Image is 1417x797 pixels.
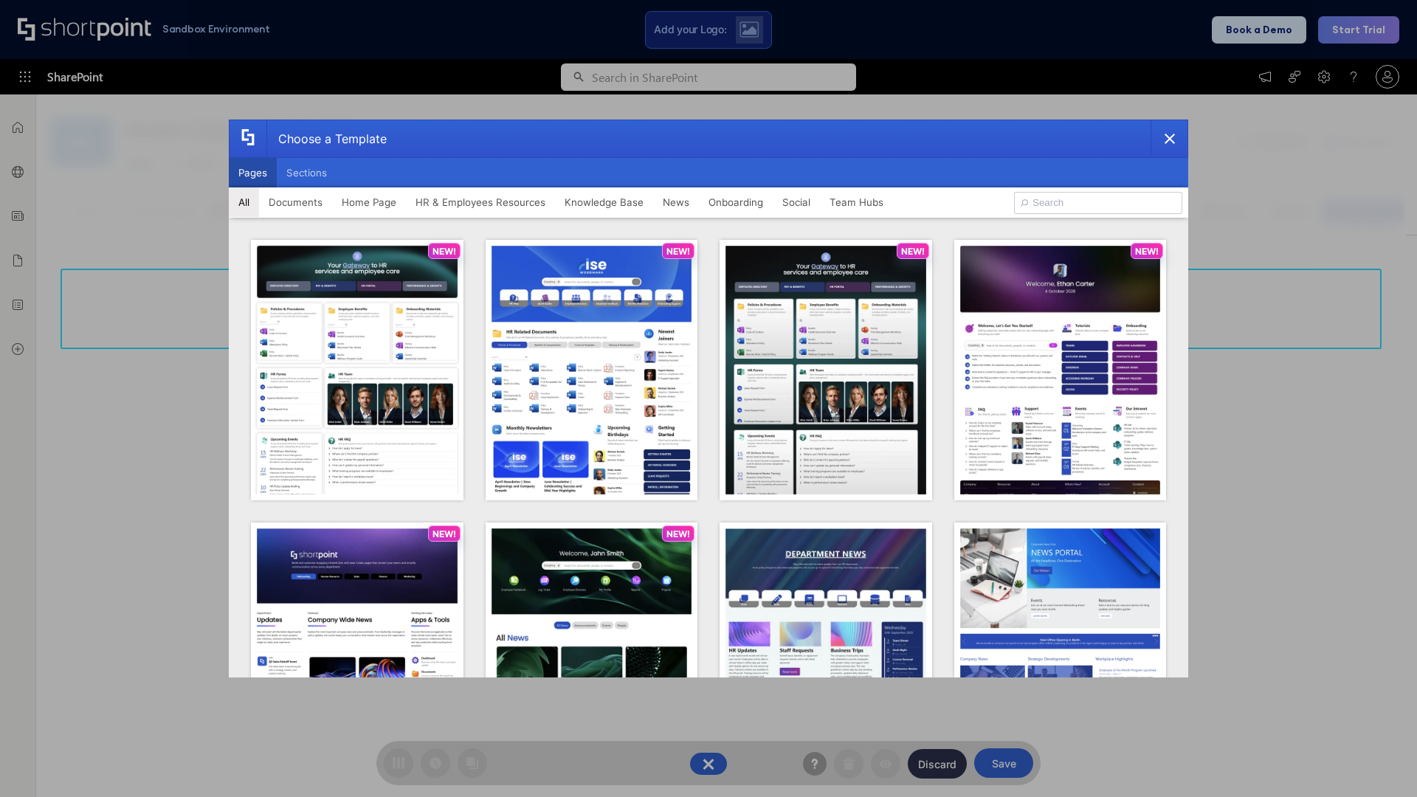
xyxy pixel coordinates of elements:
button: Pages [229,158,277,187]
input: Search [1014,192,1182,214]
button: Documents [259,187,332,217]
button: Knowledge Base [555,187,653,217]
iframe: Chat Widget [1151,626,1417,797]
button: Team Hubs [820,187,893,217]
p: NEW! [432,528,456,539]
button: News [653,187,699,217]
p: NEW! [432,246,456,257]
p: NEW! [666,246,690,257]
p: NEW! [901,246,925,257]
button: HR & Employees Resources [406,187,555,217]
button: All [229,187,259,217]
button: Home Page [332,187,406,217]
p: NEW! [1135,246,1159,257]
p: NEW! [666,528,690,539]
button: Onboarding [699,187,773,217]
button: Sections [277,158,337,187]
button: Social [773,187,820,217]
div: template selector [229,120,1188,677]
div: Choose a Template [266,120,387,157]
